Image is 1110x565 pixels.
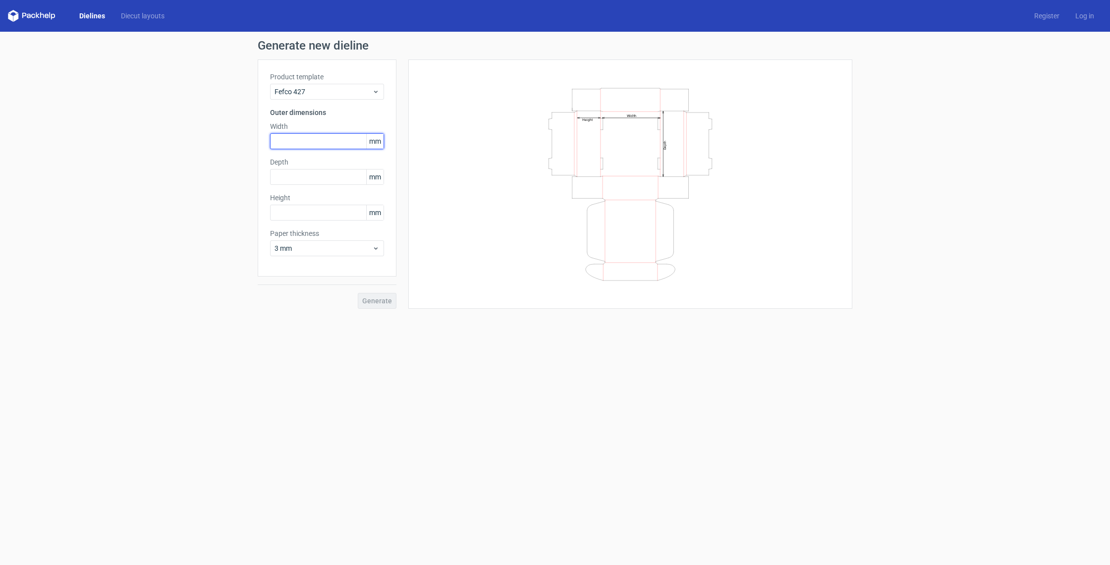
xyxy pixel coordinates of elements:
[582,117,593,121] text: Height
[1026,11,1067,21] a: Register
[270,121,384,131] label: Width
[270,228,384,238] label: Paper thickness
[366,134,384,149] span: mm
[270,157,384,167] label: Depth
[366,205,384,220] span: mm
[113,11,172,21] a: Diecut layouts
[258,40,852,52] h1: Generate new dieline
[366,169,384,184] span: mm
[275,87,372,97] span: Fefco 427
[663,140,667,149] text: Depth
[1067,11,1102,21] a: Log in
[270,193,384,203] label: Height
[270,72,384,82] label: Product template
[627,113,636,117] text: Width
[275,243,372,253] span: 3 mm
[270,108,384,117] h3: Outer dimensions
[71,11,113,21] a: Dielines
